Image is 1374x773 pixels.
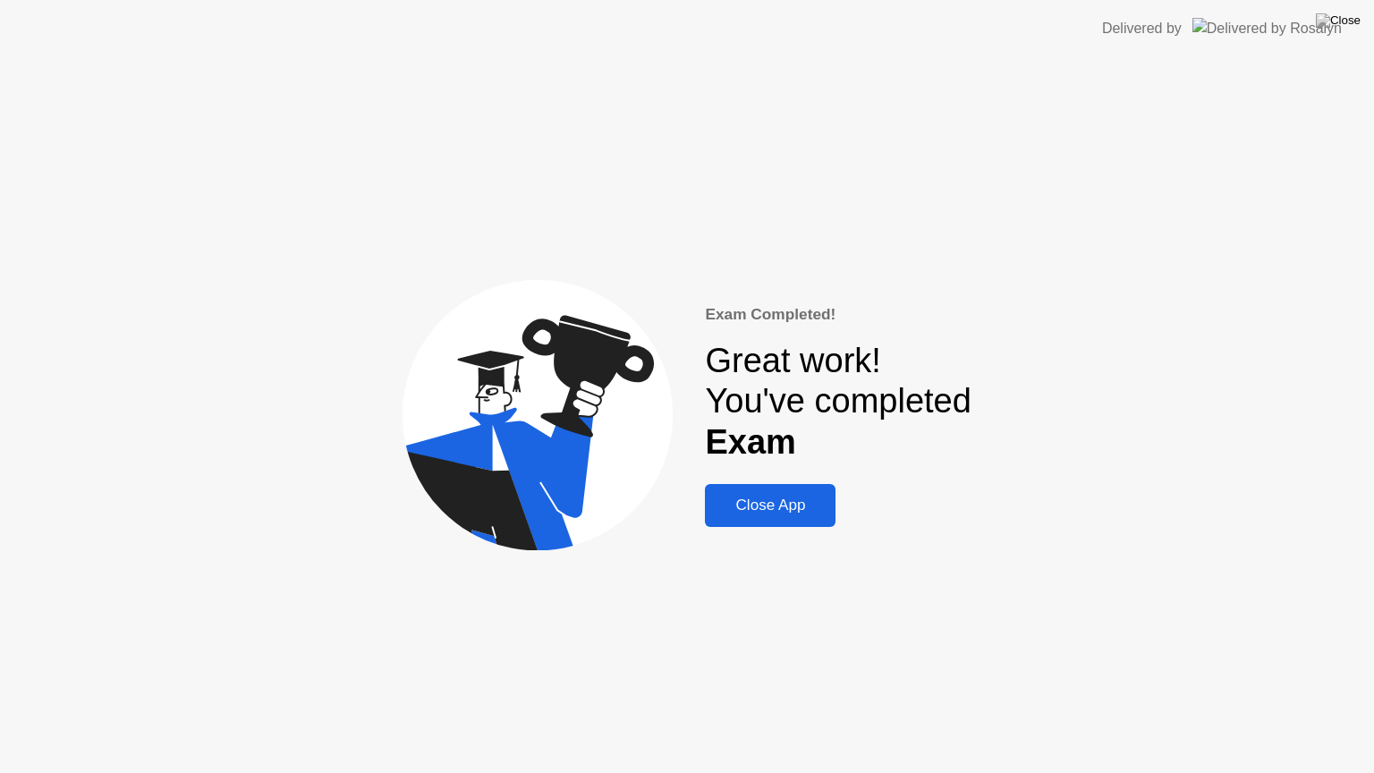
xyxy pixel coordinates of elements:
[1316,13,1361,28] img: Close
[710,497,830,514] div: Close App
[705,484,835,527] button: Close App
[705,341,971,463] div: Great work! You've completed
[705,303,971,327] div: Exam Completed!
[1192,18,1342,38] img: Delivered by Rosalyn
[705,423,795,461] b: Exam
[1102,18,1182,39] div: Delivered by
